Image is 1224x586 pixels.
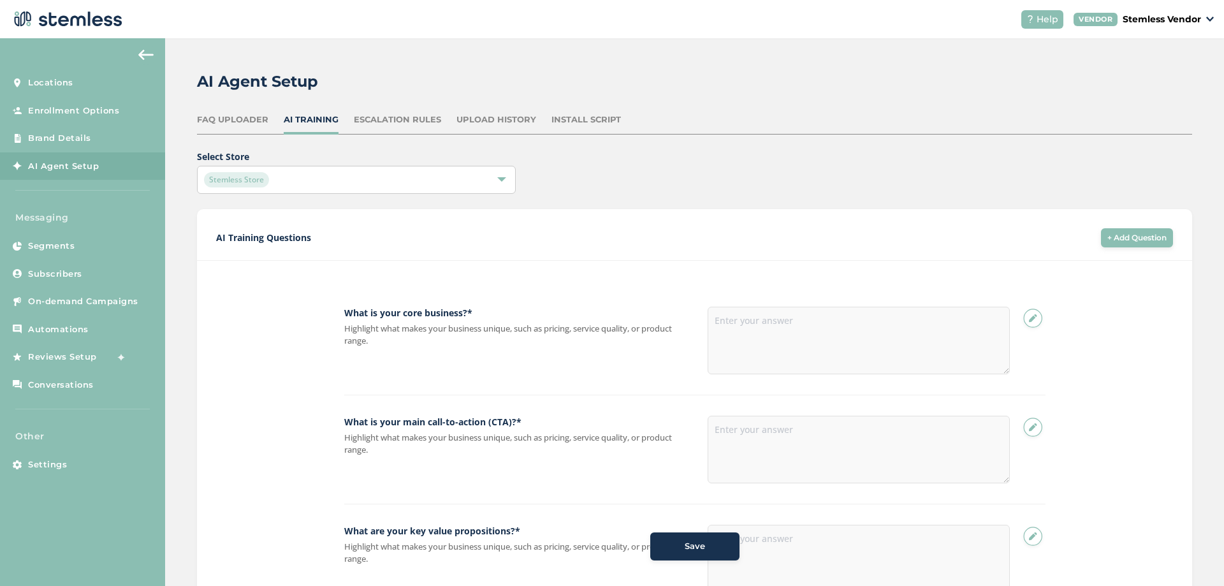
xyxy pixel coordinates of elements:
span: Stemless Store [204,172,269,187]
div: VENDOR [1074,13,1118,26]
span: On-demand Campaigns [28,295,138,308]
p: Stemless Vendor [1123,13,1201,26]
span: Settings [28,458,67,471]
label: Select Store [197,150,528,163]
h2: AI Agent Setup [197,70,318,93]
span: Reviews Setup [28,351,97,363]
div: AI Training [284,114,339,126]
label: What is your main call-to-action (CTA)? [344,416,521,428]
span: Conversations [28,379,94,392]
label: Highlight what makes your business unique, such as pricing, service quality, or product range. [344,323,682,348]
div: FAQ Uploader [197,114,268,126]
span: + Add Question [1107,232,1167,244]
div: Escalation Rules [354,114,441,126]
span: Enrollment Options [28,105,119,117]
img: glitter-stars-b7820f95.gif [106,344,132,370]
div: Upload History [456,114,536,126]
img: icon-circle-pen-0069d295.svg [1020,416,1045,441]
span: Segments [28,240,75,253]
div: Install Script [551,114,621,126]
img: icon-arrow-back-accent-c549486e.svg [138,50,154,60]
span: AI Agent Setup [28,160,99,173]
img: icon_down-arrow-small-66adaf34.svg [1206,17,1214,22]
iframe: Chat Widget [1160,525,1224,586]
span: Brand Details [28,132,91,145]
span: Help [1037,13,1058,26]
img: icon-circle-pen-0069d295.svg [1020,307,1045,332]
img: logo-dark-0685b13c.svg [10,6,122,32]
button: + Add Question [1101,228,1173,247]
span: Save [685,540,705,553]
img: icon-help-white-03924b79.svg [1026,15,1034,23]
label: Highlight what makes your business unique, such as pricing, service quality, or product range. [344,432,682,457]
button: Save [650,532,739,560]
label: What are your key value propositions? [344,525,520,537]
span: Locations [28,77,73,89]
h3: AI Training Questions [216,231,311,244]
img: icon-circle-pen-0069d295.svg [1020,525,1045,550]
label: What is your core business? [344,307,472,319]
span: Subscribers [28,268,82,281]
span: Automations [28,323,89,336]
